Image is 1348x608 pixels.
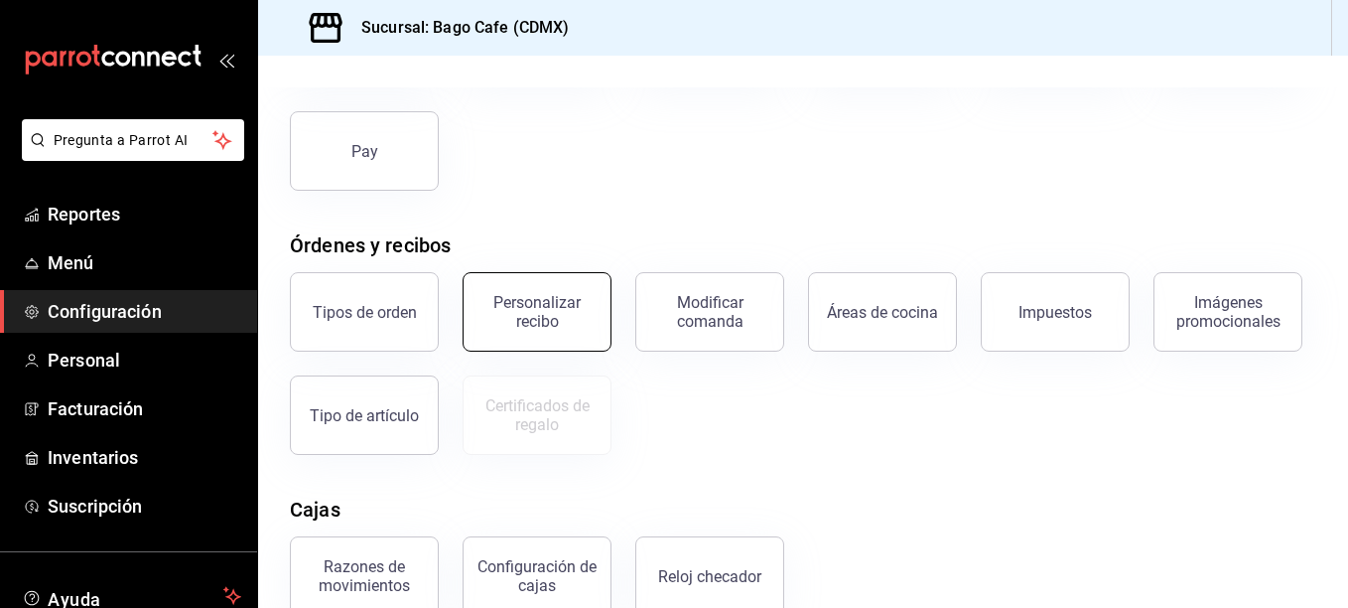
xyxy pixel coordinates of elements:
div: Tipos de orden [313,303,417,322]
div: Imágenes promocionales [1166,293,1289,331]
div: Razones de movimientos [303,557,426,595]
span: Facturación [48,395,241,422]
button: open_drawer_menu [218,52,234,68]
div: Personalizar recibo [475,293,599,331]
button: Tipo de artículo [290,376,439,455]
div: Modificar comanda [648,293,771,331]
span: Suscripción [48,493,241,520]
button: Impuestos [981,272,1130,352]
span: Inventarios [48,444,241,471]
span: Personal [48,347,241,374]
div: Configuración de cajas [475,557,599,595]
button: Tipos de orden [290,272,439,352]
div: Órdenes y recibos [290,230,451,260]
button: Imágenes promocionales [1153,272,1302,352]
span: Menú [48,249,241,276]
span: Pregunta a Parrot AI [54,130,213,151]
a: Pregunta a Parrot AI [14,144,244,165]
span: Reportes [48,201,241,228]
span: Configuración [48,298,241,325]
button: Modificar comanda [635,272,784,352]
div: Pay [351,142,378,161]
button: Pregunta a Parrot AI [22,119,244,161]
button: Certificados de regalo [463,376,611,455]
div: Reloj checador [658,567,761,586]
button: Áreas de cocina [808,272,957,352]
button: Pay [290,111,439,191]
div: Impuestos [1018,303,1092,322]
div: Áreas de cocina [827,303,938,322]
div: Certificados de regalo [475,396,599,434]
div: Cajas [290,495,340,525]
span: Ayuda [48,584,215,608]
button: Personalizar recibo [463,272,611,352]
h3: Sucursal: Bago Cafe (CDMX) [345,16,569,40]
div: Tipo de artículo [310,406,419,425]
